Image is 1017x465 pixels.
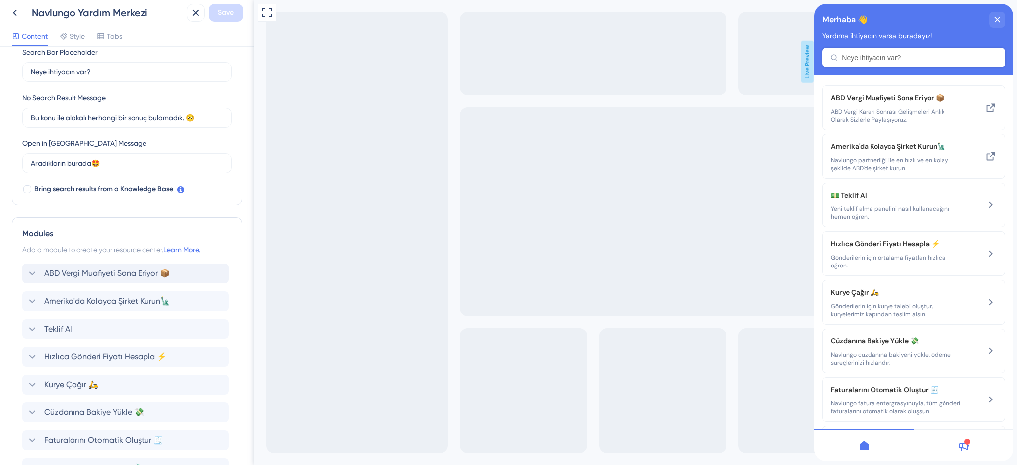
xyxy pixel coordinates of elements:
[22,30,48,42] span: Content
[22,319,232,339] div: Teklif Al
[31,112,223,123] input: Bu konu ile alakalı herhangi bir sonuç bulamadık. 🥺
[16,331,149,363] div: Cüzdanına Bakiye Yükle 💸
[107,30,122,42] span: Tabs
[44,379,98,391] span: Kurye Çağır 🛵
[31,66,223,77] input: Neye ihtiyacın var?
[16,104,149,120] span: ABD Vergi Kararı Sonrası Gelişmeleri Anlık Olarak Sizlerle Paylaşıyoruz.
[22,347,232,367] div: Hızlıca Gönderi Fiyatı Hesapla ⚡️
[16,396,149,411] span: Navlungo fatura entergrasyınuyla, tüm gönderi faturalarını otomatik olarak oluşsun.
[16,347,149,363] span: Navlungo cüzdanına bakiyeni yükle, ödeme süreçlerinizi hızlandır.
[8,8,53,23] span: Merhaba 👋
[44,295,170,307] span: Amerika'da Kolayca Şirket Kurun🗽
[209,4,243,22] button: Save
[44,406,144,418] span: Cüzdanına Bakiye Yükle 💸
[27,50,183,58] input: Neye ihtiyacın var?
[44,267,170,279] span: ABD Vergi Muafiyeti Sona Eriyor 📦
[22,137,146,149] div: Open in [GEOGRAPHIC_DATA] Message
[44,351,167,363] span: Hızlıca Gönderi Fiyatı Hesapla ⚡️
[22,246,163,254] span: Add a module to create your resource center.
[16,152,149,168] span: Navlungo partnerliği ile en hızlı ve en kolay şekilde ABD'de şirket kurun.
[16,380,149,392] span: Faturalarını Otomatik Oluştur 🧾
[163,246,200,254] a: Learn More.
[44,434,163,446] span: Faturalarını Otomatik Oluştur 🧾
[22,92,106,104] div: No Search Result Message
[22,291,232,311] div: Amerika'da Kolayca Şirket Kurun🗽
[22,430,232,450] div: Faturalarını Otomatik Oluştur 🧾
[22,264,232,283] div: ABD Vergi Muafiyeti Sona Eriyor 📦
[16,88,149,120] div: ABD Vergi Muafiyeti Sona Eriyor 📦
[16,136,133,148] span: Amerika'da Kolayca Şirket Kurun🗽
[16,331,149,343] span: Cüzdanına Bakiye Yükle 💸
[16,250,149,266] span: Gönderilerin için ortalama fiyatları hızlıca öğren.
[16,298,149,314] span: Gönderilerin için kurye talebi oluştur, kuryelerimiz kapından teslim alsın.
[70,30,85,42] span: Style
[31,158,223,169] input: Aradıkların burada🤩
[16,282,149,294] span: Kurye Çağır 🛵
[106,5,109,13] div: 3
[16,136,149,168] div: Amerika'da Kolayca Şirket Kurun🗽
[16,88,133,100] span: ABD Vergi Muafiyeti Sona Eriyor 📦
[32,6,183,20] div: Navlungo Yardım Merkezi
[16,185,149,217] div: Teklif Al
[16,185,149,197] span: 💵 Teklif Al
[16,234,149,266] div: Hızlıca Gönderi Fiyatı Hesapla ⚡️
[16,234,149,246] span: Hızlıca Gönderi Fiyatı Hesapla ⚡️
[22,228,232,240] div: Modules
[22,375,232,395] div: Kurye Çağır 🛵
[16,201,149,217] span: Yeni teklif alma panelini nasıl kullanacağını hemen öğren.
[22,46,98,58] div: Search Bar Placeholder
[175,8,191,24] div: close resource center
[8,28,118,36] span: Yardıma ihtiyacın varsa buradayız!
[22,2,99,14] span: Yardım için buradayız.
[547,41,560,83] span: Live Preview
[22,402,232,422] div: Cüzdanına Bakiye Yükle 💸
[218,7,234,19] span: Save
[16,282,149,314] div: Kurye Çağır 🛵
[44,323,72,335] span: Teklif Al
[34,183,173,195] span: Bring search results from a Knowledge Base
[16,380,149,411] div: Faturalarını Otomatik Oluştur 🧾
